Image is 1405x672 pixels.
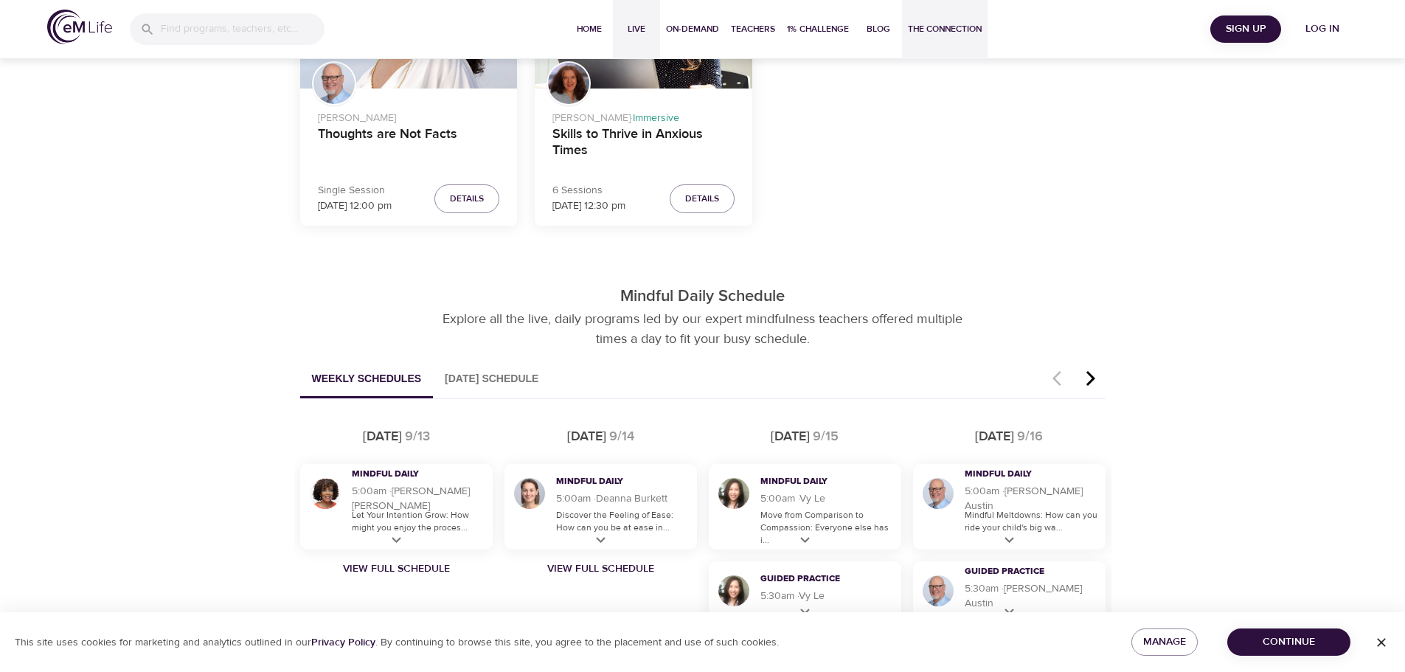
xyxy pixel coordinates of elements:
[556,491,690,506] h5: 5:00am · Deanna Burkett
[908,21,982,37] span: The Connection
[556,476,670,488] h3: Mindful Daily
[619,21,654,37] span: Live
[760,509,894,547] p: Move from Comparison to Compassion: Everyone else has i...
[405,427,430,446] div: 9/13
[975,427,1014,446] div: [DATE]
[512,476,547,511] img: Deanna Burkett
[633,111,679,125] span: Immersive
[552,105,735,126] p: [PERSON_NAME] ·
[556,509,690,534] p: Discover the Feeling of Ease: How can you be at ease in...
[861,21,896,37] span: Blog
[813,427,839,446] div: 9/15
[1017,427,1043,446] div: 9/16
[434,184,499,213] button: Details
[1287,15,1358,43] button: Log in
[716,573,752,609] img: Vy Le
[920,573,956,609] img: Jim Austin
[965,509,1098,534] p: Mindful Meltdowns: How can you ride your child's big wa...
[352,468,466,481] h3: Mindful Daily
[760,476,875,488] h3: Mindful Daily
[771,427,810,446] div: [DATE]
[670,184,735,213] button: Details
[1293,20,1352,38] span: Log in
[1210,15,1281,43] button: Sign Up
[1216,20,1275,38] span: Sign Up
[685,191,719,207] span: Details
[450,191,484,207] span: Details
[294,561,499,576] a: View Full Schedule
[760,491,894,506] h5: 5:00am · Vy Le
[311,636,375,649] a: Privacy Policy
[760,589,894,603] h5: 5:30am · Vy Le
[426,309,979,349] p: Explore all the live, daily programs led by our expert mindfulness teachers offered multiple time...
[363,427,402,446] div: [DATE]
[572,21,607,37] span: Home
[716,476,752,511] img: Vy Le
[552,198,625,214] p: [DATE] 12:30 pm
[1239,633,1339,651] span: Continue
[552,183,625,198] p: 6 Sessions
[47,10,112,44] img: logo
[965,581,1098,611] h5: 5:30am · [PERSON_NAME] Austin
[318,126,500,162] h4: Thoughts are Not Facts
[318,198,392,214] p: [DATE] 12:00 pm
[288,285,1117,309] p: Mindful Daily Schedule
[308,476,343,511] img: Janet Alston Jackson
[760,573,875,586] h3: Guided Practice
[731,21,775,37] span: Teachers
[161,13,325,45] input: Find programs, teachers, etc...
[787,21,849,37] span: 1% Challenge
[352,484,485,513] h5: 5:00am · [PERSON_NAME] [PERSON_NAME]
[965,468,1079,481] h3: Mindful Daily
[666,21,719,37] span: On-Demand
[609,427,634,446] div: 9/14
[352,509,485,534] p: Let Your Intention Grow: How might you enjoy the proces...
[552,126,735,162] h4: Skills to Thrive in Anxious Times
[1131,628,1198,656] button: Manage
[300,361,434,398] button: Weekly Schedules
[1227,628,1350,656] button: Continue
[318,183,392,198] p: Single Session
[920,476,956,511] img: Jim Austin
[965,484,1098,513] h5: 5:00am · [PERSON_NAME] Austin
[499,561,703,576] a: View Full Schedule
[318,105,500,126] p: [PERSON_NAME]
[1143,633,1186,651] span: Manage
[567,427,606,446] div: [DATE]
[433,361,550,398] button: [DATE] Schedule
[965,566,1079,578] h3: Guided Practice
